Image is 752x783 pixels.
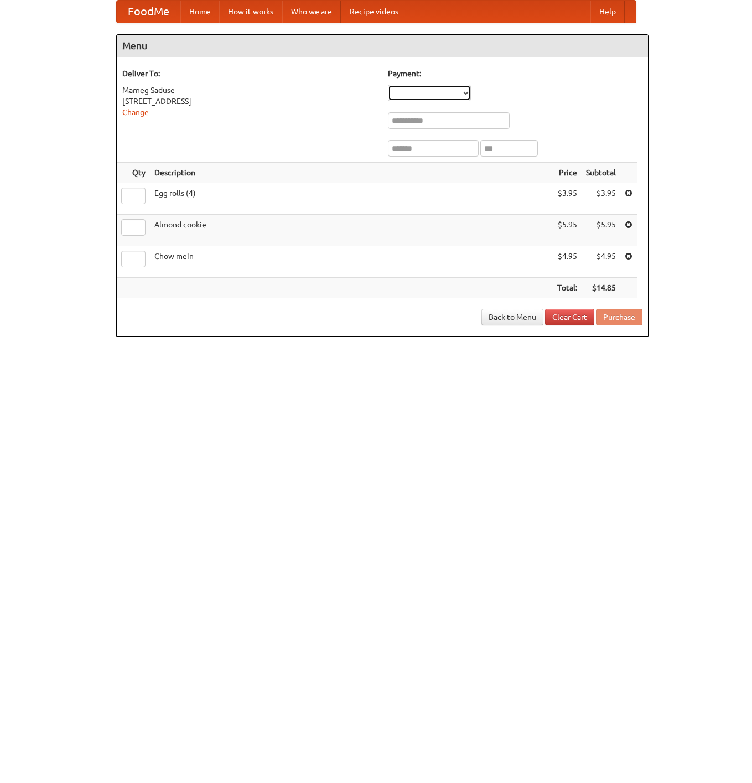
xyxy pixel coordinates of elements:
a: Help [590,1,625,23]
th: $14.85 [582,278,620,298]
td: $4.95 [582,246,620,278]
a: How it works [219,1,282,23]
a: Home [180,1,219,23]
a: Back to Menu [481,309,543,325]
td: $3.95 [582,183,620,215]
h4: Menu [117,35,648,57]
a: Change [122,108,149,117]
a: FoodMe [117,1,180,23]
td: $4.95 [553,246,582,278]
h5: Deliver To: [122,68,377,79]
a: Who we are [282,1,341,23]
th: Qty [117,163,150,183]
h5: Payment: [388,68,642,79]
th: Description [150,163,553,183]
div: [STREET_ADDRESS] [122,96,377,107]
th: Subtotal [582,163,620,183]
th: Price [553,163,582,183]
td: $5.95 [582,215,620,246]
button: Purchase [596,309,642,325]
td: $3.95 [553,183,582,215]
a: Clear Cart [545,309,594,325]
td: Egg rolls (4) [150,183,553,215]
th: Total: [553,278,582,298]
div: Marneg Saduse [122,85,377,96]
td: Almond cookie [150,215,553,246]
a: Recipe videos [341,1,407,23]
td: Chow mein [150,246,553,278]
td: $5.95 [553,215,582,246]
